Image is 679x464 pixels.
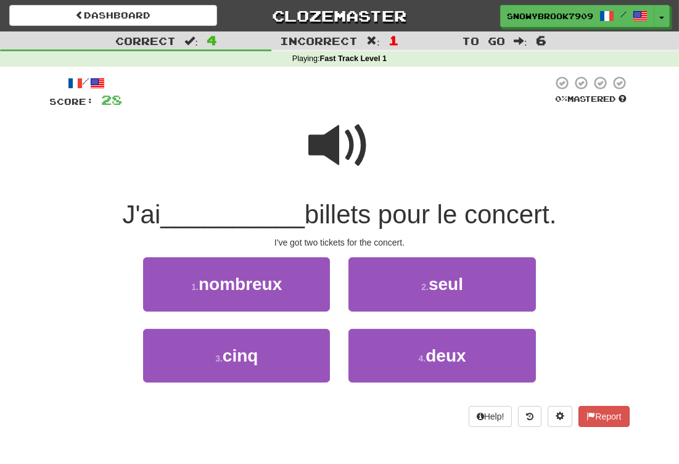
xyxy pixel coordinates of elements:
[160,200,305,229] span: __________
[348,257,535,311] button: 2.seul
[280,35,358,47] span: Incorrect
[143,257,330,311] button: 1.nombreux
[507,10,593,22] span: SnowyBrook7909
[514,36,527,46] span: :
[50,96,94,107] span: Score:
[191,282,199,292] small: 1 .
[305,200,557,229] span: billets pour le concert.
[215,354,223,363] small: 3 .
[143,329,330,383] button: 3.cinq
[320,54,387,63] strong: Fast Track Level 1
[50,236,630,249] div: I've got two tickets for the concert.
[556,94,568,104] span: 0 %
[553,94,630,105] div: Mastered
[348,329,535,383] button: 4.deux
[421,282,429,292] small: 2 .
[389,33,399,48] span: 1
[223,346,258,365] span: cinq
[536,33,546,48] span: 6
[469,406,512,427] button: Help!
[366,36,380,46] span: :
[500,5,654,27] a: SnowyBrook7909 /
[518,406,541,427] button: Round history (alt+y)
[620,10,627,19] span: /
[102,92,123,107] span: 28
[123,200,161,229] span: J'ai
[199,275,282,294] span: nombreux
[236,5,443,27] a: Clozemaster
[207,33,217,48] span: 4
[184,36,198,46] span: :
[50,75,123,91] div: /
[462,35,505,47] span: To go
[429,275,463,294] span: seul
[9,5,217,26] a: Dashboard
[419,354,426,363] small: 4 .
[578,406,629,427] button: Report
[426,346,466,365] span: deux
[115,35,176,47] span: Correct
